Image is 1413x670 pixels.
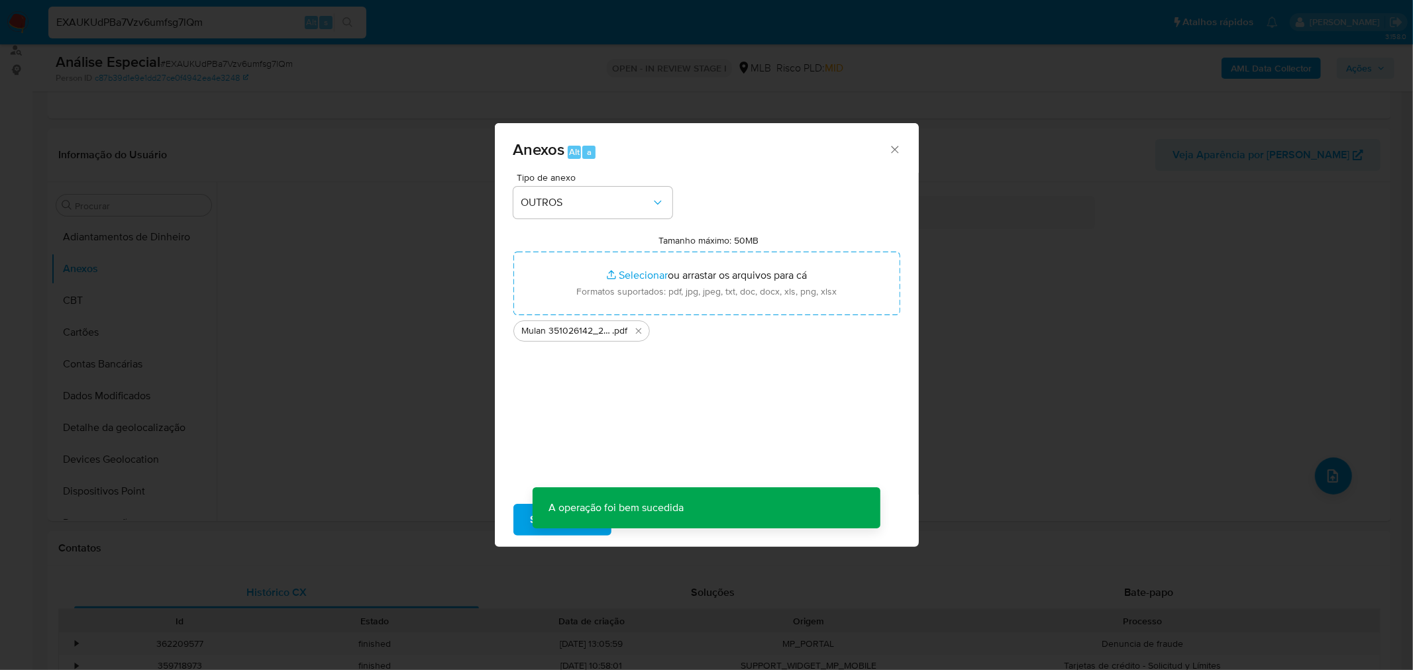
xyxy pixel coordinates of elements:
span: a [587,146,592,158]
label: Tamanho máximo: 50MB [658,234,759,246]
span: Cancelar [634,505,677,534]
span: Mulan 351026142_2025_09_10_13_23_13 [PERSON_NAME] [522,324,613,338]
button: Subir arquivo [513,504,611,536]
span: Anexos [513,138,565,161]
span: .pdf [613,324,628,338]
button: Excluir Mulan 351026142_2025_09_10_13_23_13 SERGIO IGNACIO ALMEIDA DA SILVA.pdf [631,323,647,339]
span: Subir arquivo [531,505,594,534]
p: A operação foi bem sucedida [533,487,700,528]
span: OUTROS [521,196,651,209]
span: Tipo de anexo [517,173,676,182]
ul: Arquivos selecionados [513,315,900,342]
button: OUTROS [513,187,672,218]
button: Fechar [888,143,900,155]
span: Alt [569,146,580,158]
